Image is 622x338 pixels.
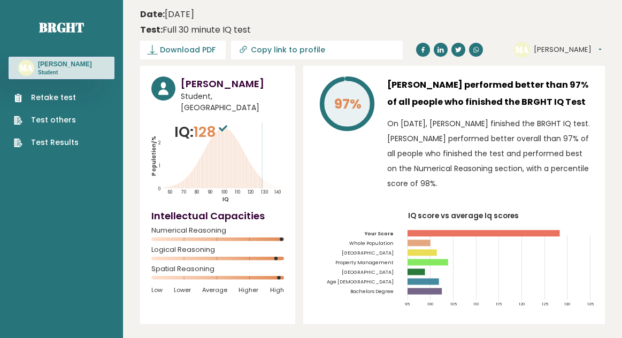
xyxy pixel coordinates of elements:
tspan: 105 [450,301,457,307]
tspan: 80 [195,189,199,195]
span: Student, [GEOGRAPHIC_DATA] [181,91,284,113]
p: Student [38,69,92,76]
tspan: 100 [221,189,227,195]
h4: Intellectual Capacities [151,209,284,223]
tspan: IQ [222,195,228,203]
span: Numerical Reasoning [151,228,284,233]
text: MA [515,43,529,56]
tspan: IQ score vs average Iq scores [408,211,519,221]
tspan: 130 [260,189,267,195]
tspan: 130 [565,301,571,307]
text: MA [19,62,33,74]
p: IQ: [174,121,230,143]
span: Download PDF [160,44,216,56]
tspan: Bachelors Degree [350,289,393,295]
tspan: 120 [248,189,254,195]
tspan: 110 [235,189,240,195]
p: On [DATE], [PERSON_NAME] finished the BRGHT IQ test. [PERSON_NAME] performed better overall than ... [387,116,594,191]
a: Download PDF [140,41,226,59]
tspan: 90 [208,189,212,195]
tspan: 2 [158,140,161,146]
time: [DATE] [140,8,194,21]
tspan: 1 [159,163,160,169]
tspan: 100 [427,301,433,307]
span: 128 [194,122,230,142]
span: Average [202,286,227,294]
span: Higher [239,286,258,294]
tspan: 125 [542,301,548,307]
span: High [270,286,284,294]
b: Date: [140,8,165,20]
tspan: 120 [519,301,525,307]
tspan: 115 [496,301,502,307]
a: Brght [39,19,84,36]
tspan: Your Score [364,231,393,237]
span: Spatial Reasoning [151,267,284,271]
a: Retake test [14,92,79,103]
tspan: Property Management [335,259,393,266]
tspan: [GEOGRAPHIC_DATA] [341,250,393,256]
a: Test others [14,114,79,126]
tspan: 95 [405,301,410,307]
tspan: 140 [274,189,281,195]
tspan: 97% [334,95,362,113]
tspan: Population/% [150,136,158,175]
tspan: Age [DEMOGRAPHIC_DATA] [326,279,393,285]
a: Test Results [14,137,79,148]
button: [PERSON_NAME] [534,44,602,55]
tspan: [GEOGRAPHIC_DATA] [341,269,393,275]
div: Full 30 minute IQ test [140,24,251,36]
tspan: 135 [587,301,594,307]
tspan: 110 [473,301,479,307]
tspan: 70 [181,189,186,195]
h3: [PERSON_NAME] performed better than 97% of all people who finished the BRGHT IQ Test [387,76,594,111]
span: Low [151,286,163,294]
h3: [PERSON_NAME] [181,76,284,91]
h3: [PERSON_NAME] [38,60,92,68]
span: Logical Reasoning [151,248,284,252]
b: Test: [140,24,163,36]
tspan: Whole Population [349,240,393,247]
tspan: 60 [168,189,172,195]
span: Lower [174,286,191,294]
tspan: 0 [158,186,160,192]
